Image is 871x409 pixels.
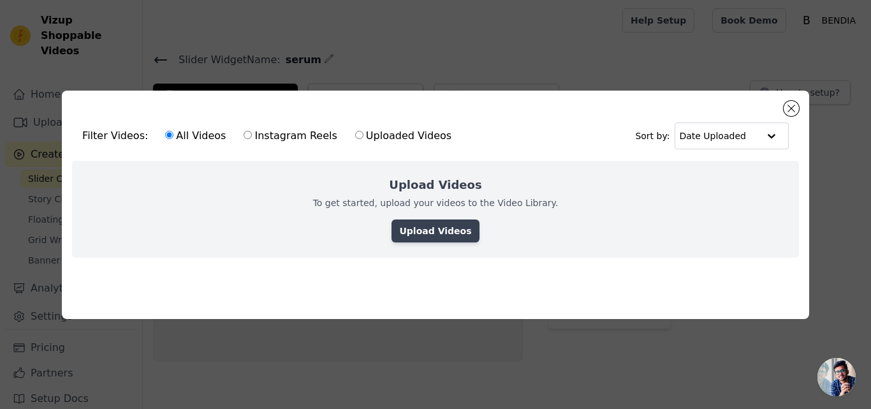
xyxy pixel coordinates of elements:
label: All Videos [165,128,226,144]
button: Close modal [784,101,799,116]
div: Filter Videos: [82,121,458,151]
label: Uploaded Videos [355,128,452,144]
a: Open chat [817,358,856,396]
div: Sort by: [635,123,789,149]
a: Upload Videos [392,219,479,242]
h2: Upload Videos [389,176,481,194]
label: Instagram Reels [243,128,337,144]
p: To get started, upload your videos to the Video Library. [313,197,559,209]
